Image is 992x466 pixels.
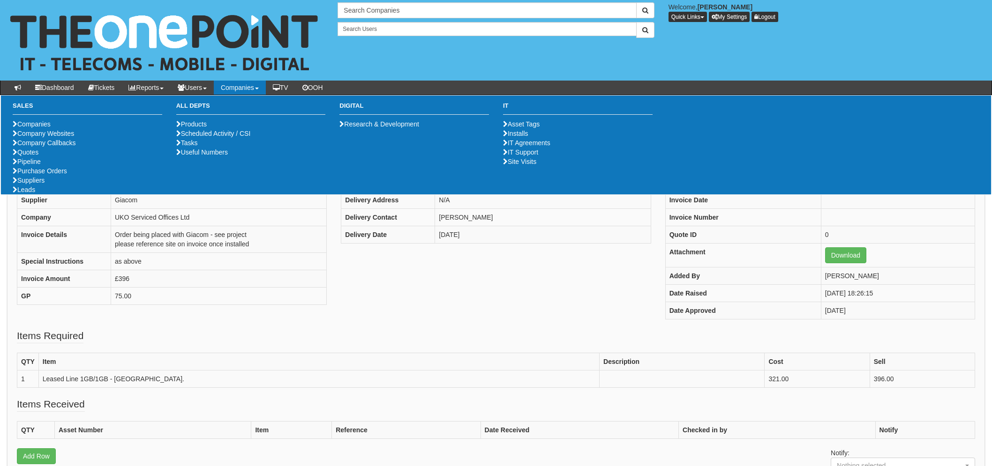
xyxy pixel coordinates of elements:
[111,287,327,304] td: 75.00
[17,270,111,287] th: Invoice Amount
[503,148,538,156] a: IT Support
[503,103,653,114] h3: IT
[176,103,326,114] h3: All Depts
[176,148,228,156] a: Useful Numbers
[13,148,38,156] a: Quotes
[13,139,76,147] a: Company Callbacks
[17,448,56,464] a: Add Row
[698,3,752,11] b: [PERSON_NAME]
[665,267,821,284] th: Added By
[665,208,821,226] th: Invoice Number
[821,226,975,243] td: 0
[251,421,332,438] th: Item
[13,186,35,193] a: Leads
[341,191,435,208] th: Delivery Address
[13,177,45,184] a: Suppliers
[17,191,111,208] th: Supplier
[665,191,821,208] th: Invoice Date
[13,103,162,114] h3: Sales
[176,120,207,128] a: Products
[17,226,111,252] th: Invoice Details
[338,2,636,18] input: Search Companies
[17,370,39,387] td: 1
[55,421,251,438] th: Asset Number
[870,353,975,370] th: Sell
[38,353,599,370] th: Item
[13,120,51,128] a: Companies
[665,243,821,267] th: Attachment
[17,252,111,270] th: Special Instructions
[13,158,41,165] a: Pipeline
[13,130,74,137] a: Company Websites
[435,191,651,208] td: N/A
[503,139,550,147] a: IT Agreements
[28,81,81,95] a: Dashboard
[665,284,821,302] th: Date Raised
[503,130,528,137] a: Installs
[765,353,870,370] th: Cost
[214,81,266,95] a: Companies
[17,329,83,343] legend: Items Required
[821,284,975,302] td: [DATE] 18:26:15
[17,353,39,370] th: QTY
[669,12,707,22] button: Quick Links
[121,81,171,95] a: Reports
[435,208,651,226] td: [PERSON_NAME]
[709,12,750,22] a: My Settings
[81,81,122,95] a: Tickets
[661,2,992,22] div: Welcome,
[17,208,111,226] th: Company
[765,370,870,387] td: 321.00
[825,247,866,263] a: Download
[870,370,975,387] td: 396.00
[875,421,975,438] th: Notify
[111,252,327,270] td: as above
[17,421,55,438] th: QTY
[13,167,67,175] a: Purchase Orders
[111,191,327,208] td: Giacom
[338,22,636,36] input: Search Users
[111,208,327,226] td: UKO Serviced Offices Ltd
[481,421,678,438] th: Date Received
[821,267,975,284] td: [PERSON_NAME]
[679,421,875,438] th: Checked in by
[503,158,536,165] a: Site Visits
[339,120,419,128] a: Research & Development
[295,81,330,95] a: OOH
[38,370,599,387] td: Leased Line 1GB/1GB - [GEOGRAPHIC_DATA].
[266,81,295,95] a: TV
[171,81,214,95] a: Users
[435,226,651,243] td: [DATE]
[176,139,198,147] a: Tasks
[341,208,435,226] th: Delivery Contact
[665,226,821,243] th: Quote ID
[665,302,821,319] th: Date Approved
[752,12,778,22] a: Logout
[111,270,327,287] td: £396
[339,103,489,114] h3: Digital
[341,226,435,243] th: Delivery Date
[600,353,765,370] th: Description
[111,226,327,252] td: Order being placed with Giacom - see project please reference site on invoice once installed
[821,302,975,319] td: [DATE]
[332,421,481,438] th: Reference
[176,130,251,137] a: Scheduled Activity / CSI
[17,287,111,304] th: GP
[503,120,540,128] a: Asset Tags
[17,397,85,412] legend: Items Received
